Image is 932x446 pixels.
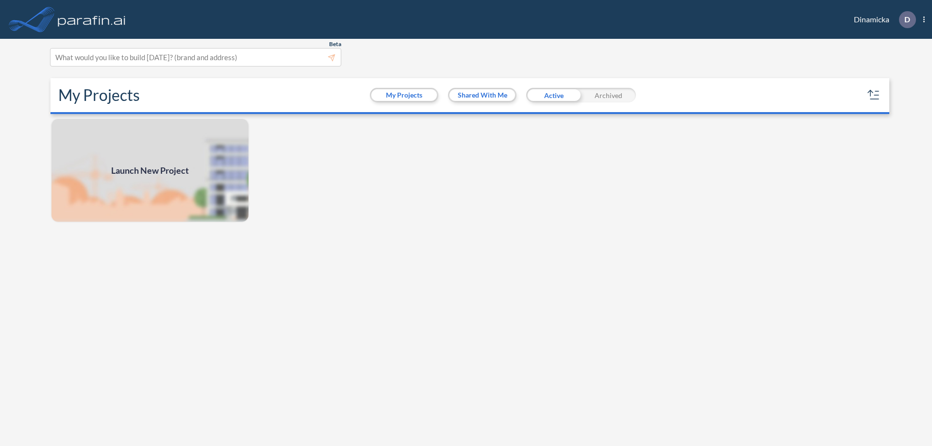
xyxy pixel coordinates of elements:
[329,40,341,48] span: Beta
[839,11,925,28] div: Dinamicka
[581,88,636,102] div: Archived
[526,88,581,102] div: Active
[371,89,437,101] button: My Projects
[50,118,250,223] img: add
[904,15,910,24] p: D
[449,89,515,101] button: Shared With Me
[58,86,140,104] h2: My Projects
[56,10,128,29] img: logo
[50,118,250,223] a: Launch New Project
[866,87,882,103] button: sort
[111,164,189,177] span: Launch New Project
